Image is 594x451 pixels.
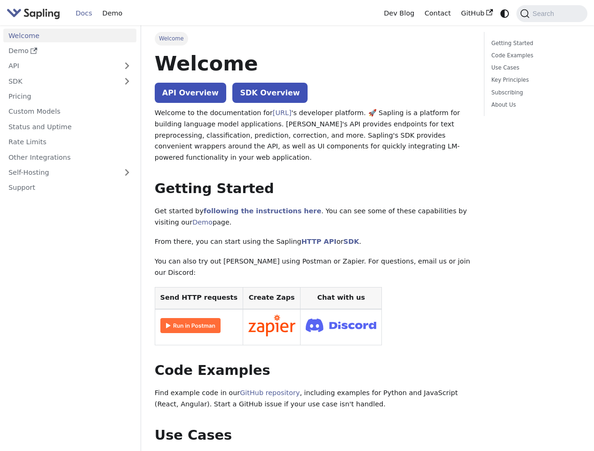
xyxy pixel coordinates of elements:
th: Chat with us [301,287,382,309]
a: Rate Limits [3,135,136,149]
a: GitHub repository [240,389,300,397]
h1: Welcome [155,51,471,76]
a: Key Principles [491,76,577,85]
span: Search [530,10,560,17]
p: Welcome to the documentation for 's developer platform. 🚀 Sapling is a platform for building lang... [155,108,471,163]
button: Expand sidebar category 'SDK' [118,74,136,88]
a: Dev Blog [379,6,419,21]
a: Custom Models [3,105,136,118]
a: Status and Uptime [3,120,136,133]
nav: Breadcrumbs [155,32,471,45]
img: Run in Postman [160,318,221,333]
a: SDK Overview [232,83,307,103]
p: From there, you can start using the Sapling or . [155,236,471,248]
h2: Getting Started [155,180,471,197]
a: Getting Started [491,39,577,48]
p: You can also try out [PERSON_NAME] using Postman or Zapier. For questions, email us or join our D... [155,256,471,279]
a: Demo [3,44,136,58]
a: Demo [97,6,127,21]
a: following the instructions here [204,207,321,215]
a: Support [3,181,136,194]
a: Demo [192,218,213,226]
th: Send HTTP requests [155,287,243,309]
a: Code Examples [491,51,577,60]
img: Join Discord [306,316,376,335]
button: Switch between dark and light mode (currently system mode) [498,7,512,20]
button: Expand sidebar category 'API' [118,59,136,73]
th: Create Zaps [243,287,301,309]
a: Other Integrations [3,150,136,164]
a: Sapling.aiSapling.ai [7,7,63,20]
a: SDK [343,238,359,245]
p: Get started by . You can see some of these capabilities by visiting our page. [155,206,471,228]
a: Pricing [3,90,136,103]
a: Contact [420,6,456,21]
p: Find example code in our , including examples for Python and JavaScript (React, Angular). Start a... [155,388,471,410]
a: Self-Hosting [3,166,136,179]
button: Search (Command+K) [516,5,587,22]
a: Use Cases [491,63,577,72]
a: API Overview [155,83,226,103]
a: HTTP API [301,238,337,245]
a: Docs [71,6,97,21]
a: About Us [491,101,577,109]
img: Connect in Zapier [248,315,295,336]
a: SDK [3,74,118,88]
a: [URL] [273,109,292,117]
a: Welcome [3,29,136,42]
h2: Use Cases [155,427,471,444]
a: API [3,59,118,73]
h2: Code Examples [155,362,471,379]
img: Sapling.ai [7,7,60,20]
a: Subscribing [491,88,577,97]
a: GitHub [456,6,498,21]
span: Welcome [155,32,188,45]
